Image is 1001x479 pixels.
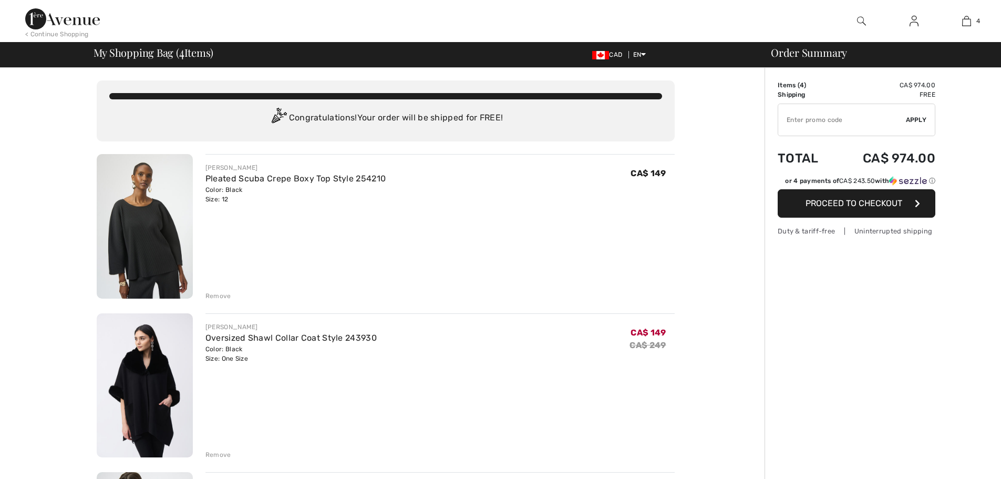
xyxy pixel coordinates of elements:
a: Oversized Shawl Collar Coat Style 243930 [205,333,377,343]
img: My Info [910,15,919,27]
span: CAD [592,51,626,58]
div: Color: Black Size: 12 [205,185,386,204]
img: Pleated Scuba Crepe Boxy Top Style 254210 [97,154,193,299]
img: Canadian Dollar [592,51,609,59]
td: Shipping [778,90,834,99]
span: 4 [179,45,184,58]
span: Apply [906,115,927,125]
td: CA$ 974.00 [834,140,935,176]
td: CA$ 974.00 [834,80,935,90]
div: Duty & tariff-free | Uninterrupted shipping [778,226,935,236]
span: CA$ 243.50 [839,177,875,185]
div: [PERSON_NAME] [205,322,377,332]
div: Color: Black Size: One Size [205,344,377,363]
td: Total [778,140,834,176]
div: Remove [205,291,231,301]
div: Order Summary [758,47,995,58]
span: EN [633,51,646,58]
div: Remove [205,450,231,460]
div: [PERSON_NAME] [205,163,386,172]
img: My Bag [962,15,971,27]
button: Proceed to Checkout [778,189,935,218]
a: Pleated Scuba Crepe Boxy Top Style 254210 [205,174,386,184]
span: Proceed to Checkout [806,198,902,208]
td: Items ( ) [778,80,834,90]
div: or 4 payments ofCA$ 243.50withSezzle Click to learn more about Sezzle [778,176,935,189]
span: 4 [976,16,980,26]
span: CA$ 149 [631,168,666,178]
span: 4 [800,81,804,89]
span: My Shopping Bag ( Items) [94,47,214,58]
span: CA$ 149 [631,328,666,338]
img: Sezzle [889,176,927,186]
div: or 4 payments of with [785,176,935,186]
img: 1ère Avenue [25,8,100,29]
img: Oversized Shawl Collar Coat Style 243930 [97,313,193,458]
img: Congratulation2.svg [268,108,289,129]
div: < Continue Shopping [25,29,89,39]
input: Promo code [778,104,906,136]
a: Sign In [901,15,927,28]
a: 4 [941,15,992,27]
div: Congratulations! Your order will be shipped for FREE! [109,108,662,129]
s: CA$ 249 [630,340,666,350]
img: search the website [857,15,866,27]
td: Free [834,90,935,99]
